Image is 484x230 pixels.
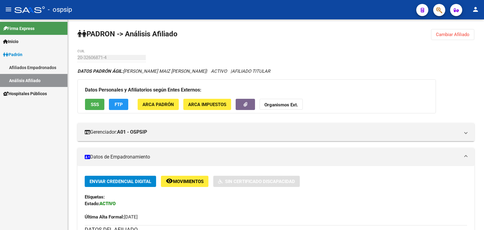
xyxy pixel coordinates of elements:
mat-icon: person [472,6,479,13]
mat-icon: menu [5,6,12,13]
h3: Datos Personales y Afiliatorios según Entes Externos: [85,86,428,94]
i: | ACTIVO | [77,68,270,74]
span: Inicio [3,38,18,45]
span: Firma Express [3,25,34,32]
strong: DATOS PADRÓN ÁGIL: [77,68,123,74]
span: FTP [115,102,123,107]
mat-expansion-panel-header: Datos de Empadronamiento [77,148,474,166]
button: Cambiar Afiliado [431,29,474,40]
mat-expansion-panel-header: Gerenciador:A01 - OSPSIP [77,123,474,141]
span: - ospsip [48,3,72,16]
button: Movimientos [161,176,208,187]
span: Padrón [3,51,22,58]
strong: Etiquetas: [85,194,105,200]
strong: A01 - OSPSIP [117,129,147,135]
span: SSS [91,102,99,107]
span: [DATE] [85,214,138,220]
iframe: Intercom live chat [463,209,478,224]
span: AFILIADO TITULAR [232,68,270,74]
strong: Estado: [85,201,100,206]
mat-icon: remove_red_eye [166,177,173,185]
span: Hospitales Públicos [3,90,47,97]
span: [PERSON_NAME] MAIZ [PERSON_NAME] [77,68,206,74]
button: SSS [85,99,104,110]
span: ARCA Impuestos [188,102,226,107]
span: Enviar Credencial Digital [90,179,151,184]
strong: Organismos Ext. [264,102,298,108]
mat-panel-title: Gerenciador: [85,129,460,135]
button: Sin Certificado Discapacidad [213,176,300,187]
span: Sin Certificado Discapacidad [225,179,295,184]
strong: ACTIVO [100,201,116,206]
strong: Última Alta Formal: [85,214,124,220]
button: Enviar Credencial Digital [85,176,156,187]
mat-panel-title: Datos de Empadronamiento [85,154,460,160]
button: ARCA Padrón [138,99,179,110]
span: Movimientos [173,179,204,184]
span: ARCA Padrón [142,102,174,107]
button: ARCA Impuestos [183,99,231,110]
span: Cambiar Afiliado [436,32,469,37]
button: FTP [109,99,128,110]
button: Organismos Ext. [260,99,303,110]
strong: PADRON -> Análisis Afiliado [77,30,178,38]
